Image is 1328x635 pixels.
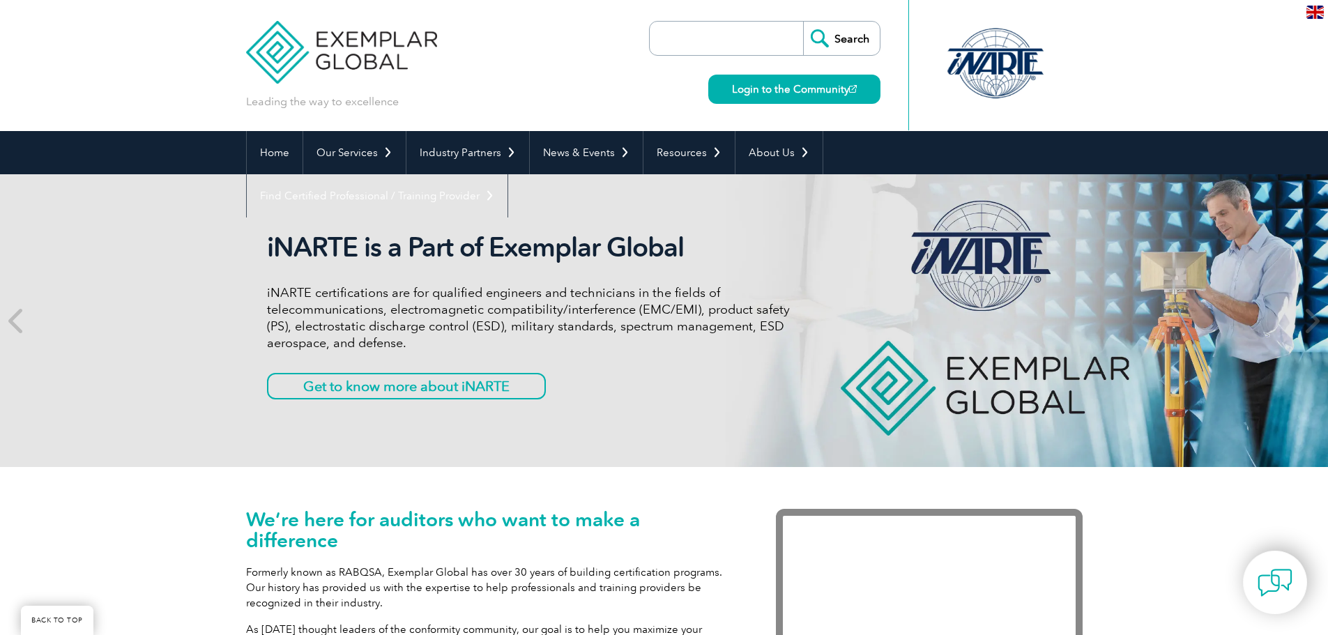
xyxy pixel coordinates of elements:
[1258,565,1292,600] img: contact-chat.png
[849,85,857,93] img: open_square.png
[803,22,880,55] input: Search
[246,565,734,611] p: Formerly known as RABQSA, Exemplar Global has over 30 years of building certification programs. O...
[303,131,406,174] a: Our Services
[247,131,303,174] a: Home
[247,174,507,217] a: Find Certified Professional / Training Provider
[267,284,790,351] p: iNARTE certifications are for qualified engineers and technicians in the fields of telecommunicat...
[708,75,880,104] a: Login to the Community
[246,94,399,109] p: Leading the way to excellence
[735,131,823,174] a: About Us
[246,509,734,551] h1: We’re here for auditors who want to make a difference
[406,131,529,174] a: Industry Partners
[1306,6,1324,19] img: en
[267,373,546,399] a: Get to know more about iNARTE
[643,131,735,174] a: Resources
[530,131,643,174] a: News & Events
[267,231,790,263] h2: iNARTE is a Part of Exemplar Global
[21,606,93,635] a: BACK TO TOP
